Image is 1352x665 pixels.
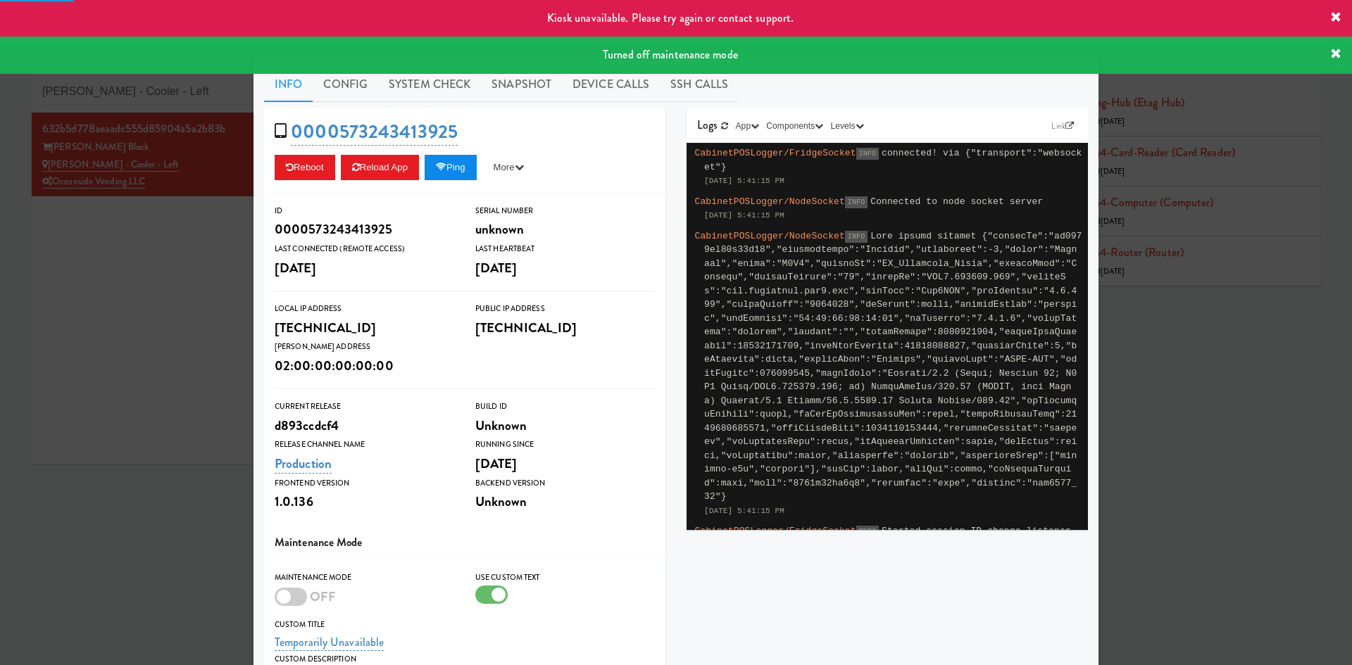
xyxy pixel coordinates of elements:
[695,231,845,241] span: CabinetPOSLogger/NodeSocket
[704,148,1082,172] span: connected! via {"transport":"websocket"}
[695,196,845,207] span: CabinetPOSLogger/NodeSocket
[275,242,454,256] div: Last Connected (Remote Access)
[475,316,655,340] div: [TECHNICAL_ID]
[475,400,655,414] div: Build Id
[695,526,856,536] span: CabinetPOSLogger/FridgeSocket
[562,67,660,102] a: Device Calls
[482,155,535,180] button: More
[870,196,1043,207] span: Connected to node socket server
[845,231,868,243] span: INFO
[475,571,655,585] div: Use Custom Text
[475,204,655,218] div: Serial Number
[732,119,763,133] button: App
[275,302,454,316] div: Local IP Address
[275,217,454,241] div: 0000573243413925
[475,302,655,316] div: Public IP Address
[475,438,655,452] div: Running Since
[275,534,363,550] span: Maintenance Mode
[275,155,335,180] button: Reboot
[275,354,454,378] div: 02:00:00:00:00:00
[275,316,454,340] div: [TECHNICAL_ID]
[704,211,784,220] span: [DATE] 5:41:15 PM
[275,571,454,585] div: Maintenance Mode
[310,587,336,606] span: OFF
[856,526,879,538] span: INFO
[603,46,738,63] span: Turned off maintenance mode
[475,258,518,277] span: [DATE]
[275,414,454,438] div: d893ccdcf4
[475,490,655,514] div: Unknown
[291,118,458,146] a: 0000573243413925
[475,476,655,490] div: Backend Version
[660,67,739,102] a: SSH Calls
[341,155,419,180] button: Reload App
[275,476,454,490] div: Frontend Version
[378,67,481,102] a: System Check
[475,414,655,438] div: Unknown
[275,454,332,474] a: Production
[763,119,827,133] button: Components
[264,67,313,102] a: Info
[313,67,378,102] a: Config
[275,634,384,651] a: Temporarily Unavailable
[475,217,655,241] div: unknown
[275,204,454,218] div: ID
[856,148,879,160] span: INFO
[845,196,868,208] span: INFO
[275,400,454,414] div: Current Release
[425,155,477,180] button: Ping
[275,340,454,354] div: [PERSON_NAME] Address
[475,242,655,256] div: Last Heartbeat
[697,117,718,133] span: Logs
[481,67,562,102] a: Snapshot
[275,438,454,452] div: Release Channel Name
[704,177,784,185] span: [DATE] 5:41:15 PM
[275,618,655,632] div: Custom Title
[704,526,1071,550] span: Started session ID change listener (using registered event)
[275,490,454,514] div: 1.0.136
[704,507,784,515] span: [DATE] 5:41:15 PM
[695,148,856,158] span: CabinetPOSLogger/FridgeSocket
[275,258,317,277] span: [DATE]
[547,10,794,26] span: Kiosk unavailable. Please try again or contact support.
[704,231,1082,502] span: Lore ipsumd sitamet {"consecTe":"ad0979el80s33d18","eiusmodtempo":"Incidid","utlaboreet":-3,"dolo...
[475,454,518,473] span: [DATE]
[827,119,867,133] button: Levels
[1048,119,1077,133] a: Link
